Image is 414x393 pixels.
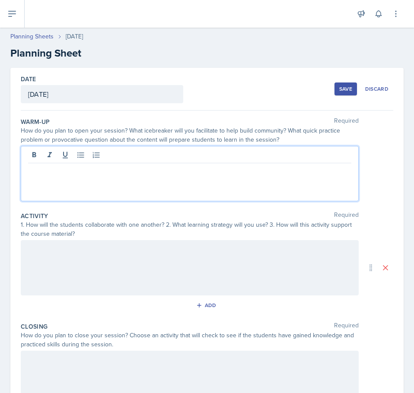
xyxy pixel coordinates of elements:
label: Closing [21,322,48,331]
a: Planning Sheets [10,32,54,41]
div: Add [198,302,217,309]
span: Required [334,322,359,331]
div: Save [339,86,352,92]
button: Add [193,299,221,312]
span: Required [334,117,359,126]
span: Required [334,212,359,220]
label: Activity [21,212,48,220]
h2: Planning Sheet [10,45,404,61]
div: Discard [365,86,389,92]
button: Discard [360,82,393,95]
div: [DATE] [66,32,83,41]
label: Warm-Up [21,117,50,126]
div: How do you plan to open your session? What icebreaker will you facilitate to help build community... [21,126,359,144]
div: 1. How will the students collaborate with one another? 2. What learning strategy will you use? 3.... [21,220,359,238]
div: How do you plan to close your session? Choose an activity that will check to see if the students ... [21,331,359,349]
label: Date [21,75,36,83]
button: Save [334,82,357,95]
